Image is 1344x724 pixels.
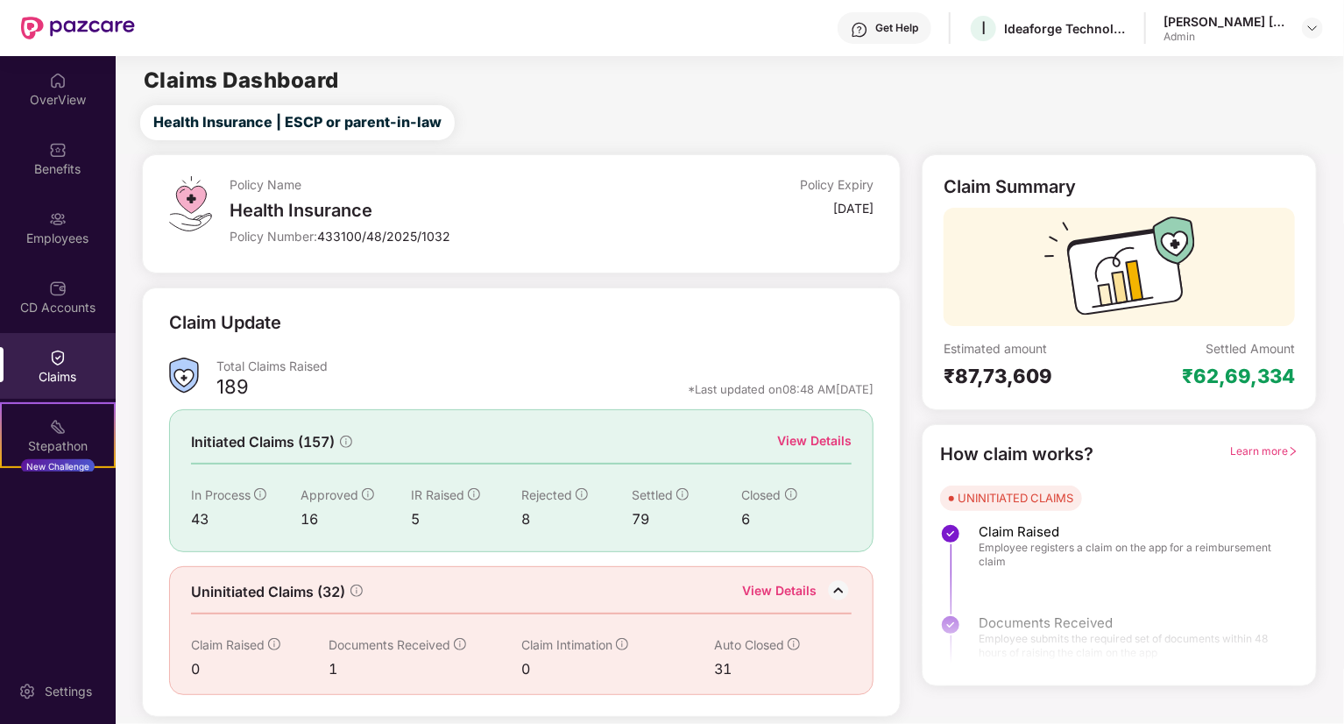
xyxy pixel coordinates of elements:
span: info-circle [616,638,628,650]
span: IR Raised [411,487,464,502]
div: How claim works? [940,441,1093,468]
div: Settings [39,683,97,700]
img: svg+xml;base64,PHN2ZyB3aWR0aD0iMTcyIiBoZWlnaHQ9IjExMyIgdmlld0JveD0iMCAwIDE3MiAxMTMiIGZpbGw9Im5vbm... [1044,216,1195,326]
span: Rejected [521,487,572,502]
div: 0 [191,658,329,680]
div: Policy Number: [230,228,659,245]
span: Documents Received [329,637,450,652]
div: View Details [777,431,852,451]
span: 433100/48/2025/1032 [317,229,450,244]
div: 31 [714,658,824,680]
img: New Pazcare Logo [21,17,135,39]
div: UNINITIATED CLAIMS [958,489,1073,507]
div: 1 [329,658,521,680]
img: svg+xml;base64,PHN2ZyBpZD0iRW1wbG95ZWVzIiB4bWxucz0iaHR0cDovL3d3dy53My5vcmcvMjAwMC9zdmciIHdpZHRoPS... [49,210,67,228]
span: Initiated Claims (157) [191,431,335,453]
span: In Process [191,487,251,502]
span: Employee registers a claim on the app for a reimbursement claim [979,541,1281,569]
div: View Details [742,581,817,604]
span: info-circle [676,488,689,500]
div: 5 [411,508,521,530]
div: 0 [521,658,714,680]
span: info-circle [468,488,480,500]
span: info-circle [268,638,280,650]
div: 189 [216,374,249,404]
span: info-circle [350,585,363,597]
div: Get Help [875,21,918,35]
img: DownIcon [825,578,852,604]
div: Policy Expiry [800,176,874,193]
div: Ideaforge Technology Ltd [1004,20,1127,37]
div: [PERSON_NAME] [PERSON_NAME] [1164,13,1286,30]
div: Policy Name [230,176,659,193]
img: svg+xml;base64,PHN2ZyBpZD0iQmVuZWZpdHMiIHhtbG5zPSJodHRwOi8vd3d3LnczLm9yZy8yMDAwL3N2ZyIgd2lkdGg9Ij... [49,141,67,159]
img: svg+xml;base64,PHN2ZyBpZD0iRHJvcGRvd24tMzJ4MzIiIHhtbG5zPSJodHRwOi8vd3d3LnczLm9yZy8yMDAwL3N2ZyIgd2... [1305,21,1319,35]
span: Learn more [1230,444,1298,458]
div: *Last updated on 08:48 AM[DATE] [688,381,874,397]
div: Total Claims Raised [216,358,874,374]
img: svg+xml;base64,PHN2ZyB4bWxucz0iaHR0cDovL3d3dy53My5vcmcvMjAwMC9zdmciIHdpZHRoPSIyMSIgaGVpZ2h0PSIyMC... [49,418,67,436]
h2: Claims Dashboard [144,70,339,91]
span: info-circle [576,488,588,500]
img: svg+xml;base64,PHN2ZyBpZD0iQ2xhaW0iIHhtbG5zPSJodHRwOi8vd3d3LnczLm9yZy8yMDAwL3N2ZyIgd2lkdGg9IjIwIi... [49,349,67,366]
span: Uninitiated Claims (32) [191,581,345,603]
div: 16 [301,508,411,530]
img: ClaimsSummaryIcon [169,358,199,394]
span: info-circle [788,638,800,650]
span: Claim Raised [979,523,1281,541]
span: info-circle [454,638,466,650]
button: Health Insurance | ESCP or parent-in-law [140,105,455,140]
div: 8 [521,508,632,530]
img: svg+xml;base64,PHN2ZyBpZD0iSG9tZSIgeG1sbnM9Imh0dHA6Ly93d3cudzMub3JnLzIwMDAvc3ZnIiB3aWR0aD0iMjAiIG... [49,72,67,89]
span: Closed [742,487,782,502]
span: right [1288,446,1298,457]
div: 43 [191,508,301,530]
div: Stepathon [2,437,114,455]
span: info-circle [254,488,266,500]
div: 6 [742,508,852,530]
span: info-circle [362,488,374,500]
div: Admin [1164,30,1286,44]
img: svg+xml;base64,PHN2ZyBpZD0iU3RlcC1Eb25lLTMyeDMyIiB4bWxucz0iaHR0cDovL3d3dy53My5vcmcvMjAwMC9zdmciIH... [940,523,961,544]
div: Estimated amount [944,340,1120,357]
div: Settled Amount [1206,340,1295,357]
span: info-circle [785,488,797,500]
img: svg+xml;base64,PHN2ZyB4bWxucz0iaHR0cDovL3d3dy53My5vcmcvMjAwMC9zdmciIHdpZHRoPSI0OS4zMiIgaGVpZ2h0PS... [169,176,212,231]
div: Claim Summary [944,176,1076,197]
div: 79 [632,508,742,530]
span: Claim Intimation [521,637,612,652]
div: ₹62,69,334 [1182,364,1295,388]
span: info-circle [340,436,352,448]
div: Claim Update [169,309,281,337]
span: Settled [632,487,673,502]
div: Health Insurance [230,200,659,221]
img: svg+xml;base64,PHN2ZyBpZD0iQ0RfQWNjb3VudHMiIGRhdGEtbmFtZT0iQ0QgQWNjb3VudHMiIHhtbG5zPSJodHRwOi8vd3... [49,280,67,297]
span: Health Insurance | ESCP or parent-in-law [153,111,442,133]
div: ₹87,73,609 [944,364,1120,388]
span: Auto Closed [714,637,784,652]
span: Approved [301,487,358,502]
span: Claim Raised [191,637,265,652]
img: svg+xml;base64,PHN2ZyBpZD0iU2V0dGluZy0yMHgyMCIgeG1sbnM9Imh0dHA6Ly93d3cudzMub3JnLzIwMDAvc3ZnIiB3aW... [18,683,36,700]
img: svg+xml;base64,PHN2ZyBpZD0iSGVscC0zMngzMiIgeG1sbnM9Imh0dHA6Ly93d3cudzMub3JnLzIwMDAvc3ZnIiB3aWR0aD... [851,21,868,39]
div: New Challenge [21,459,95,473]
div: [DATE] [833,200,874,216]
span: I [981,18,986,39]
